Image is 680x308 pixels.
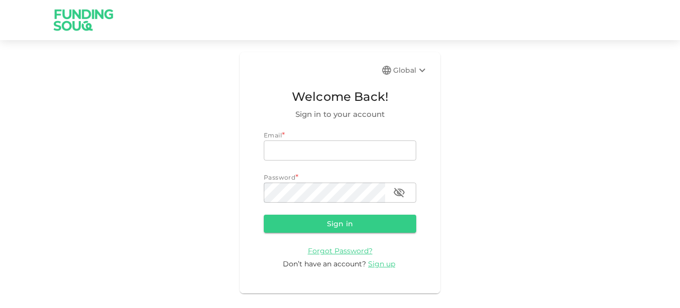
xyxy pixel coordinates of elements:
[264,131,282,139] span: Email
[264,183,385,203] input: password
[368,259,395,268] span: Sign up
[264,87,416,106] span: Welcome Back!
[264,140,416,161] input: email
[264,174,295,181] span: Password
[264,108,416,120] span: Sign in to your account
[264,215,416,233] button: Sign in
[393,64,428,76] div: Global
[308,246,373,255] a: Forgot Password?
[283,259,366,268] span: Don’t have an account?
